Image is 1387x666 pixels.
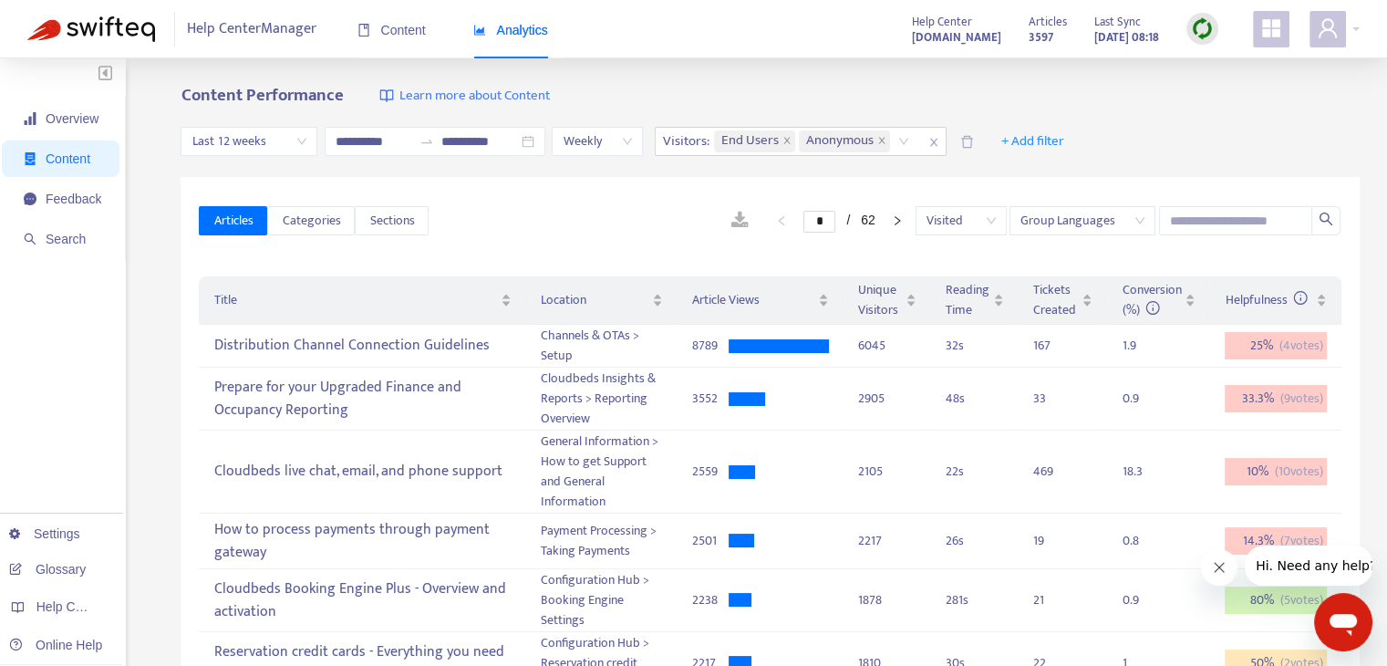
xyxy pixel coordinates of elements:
button: + Add filter [988,127,1078,156]
span: End Users [721,130,779,152]
span: Last Sync [1094,12,1141,32]
span: Search [46,232,86,246]
img: Swifteq [27,16,155,42]
span: ( 10 votes) [1275,462,1323,482]
span: ( 9 votes) [1280,389,1323,409]
span: Learn more about Content [399,86,549,107]
div: 2217 [858,531,917,551]
span: area-chart [473,24,486,36]
th: Tickets Created [1019,276,1107,325]
div: 21 [1033,590,1070,610]
b: Content Performance [181,81,343,109]
div: 1.9 [1122,336,1158,356]
span: Articles [1029,12,1067,32]
span: Anonymous [799,130,890,152]
th: Reading Time [931,276,1019,325]
span: close [782,136,792,147]
img: image-link [379,88,394,103]
span: ( 5 votes) [1280,590,1323,610]
span: Sections [369,211,414,231]
span: ( 4 votes) [1279,336,1323,356]
span: Analytics [473,23,548,37]
a: Learn more about Content [379,86,549,107]
span: Categories [282,211,340,231]
span: Anonymous [806,130,874,152]
span: message [24,193,36,205]
td: Payment Processing > Taking Payments [526,514,677,569]
span: Weekly [563,128,632,155]
a: [DOMAIN_NAME] [912,26,1001,47]
div: 80 % [1225,587,1327,614]
span: Overview [46,111,98,126]
span: Conversion (%) [1122,279,1181,320]
span: Location [541,290,647,310]
img: sync.dc5367851b00ba804db3.png [1191,17,1214,40]
span: Last 12 weeks [191,128,306,155]
div: 33 [1033,389,1070,409]
li: 1/62 [803,210,875,232]
div: 2559 [692,462,729,482]
span: Content [46,151,90,166]
div: 14.3 % [1225,527,1327,555]
span: appstore [1260,17,1282,39]
div: 2501 [692,531,729,551]
span: close [877,136,886,147]
span: Reading Time [946,280,989,320]
span: right [892,215,903,226]
th: Title [199,276,526,325]
span: swap-right [419,134,434,149]
div: 25 % [1225,332,1327,359]
td: Channels & OTAs > Setup [526,325,677,368]
div: 26 s [946,531,1004,551]
div: 2105 [858,462,917,482]
a: Settings [9,526,80,541]
div: 0.9 [1122,590,1158,610]
div: 167 [1033,336,1070,356]
iframe: Cerrar mensaje [1201,549,1237,586]
th: Location [526,276,677,325]
span: Visitors : [656,128,712,155]
span: End Users [714,130,795,152]
span: + Add filter [1001,130,1064,152]
span: Unique Visitors [858,280,903,320]
div: 0.8 [1122,531,1158,551]
div: 2238 [692,590,729,610]
li: Next Page [883,210,912,232]
span: Help Center [912,12,972,32]
div: 469 [1033,462,1070,482]
iframe: Botón para iniciar la ventana de mensajería [1314,593,1372,651]
div: 33.3 % [1225,385,1327,412]
span: left [776,215,787,226]
span: user [1317,17,1339,39]
button: right [883,210,912,232]
div: 2905 [858,389,917,409]
span: Content [357,23,426,37]
span: Visited [926,207,996,234]
span: book [357,24,370,36]
span: Help Center Manager [187,12,316,47]
button: left [767,210,796,232]
li: Previous Page [767,210,796,232]
span: Group Languages [1020,207,1144,234]
span: search [1319,212,1333,226]
span: Hi. Need any help? [11,13,131,27]
span: Help Centers [36,599,111,614]
a: Online Help [9,638,102,652]
div: 8789 [692,336,729,356]
div: 0.9 [1122,389,1158,409]
div: 32 s [946,336,1004,356]
span: / [846,213,850,227]
span: close [922,131,946,153]
span: container [24,152,36,165]
span: delete [960,135,974,149]
div: 18.3 [1122,462,1158,482]
div: 1878 [858,590,917,610]
div: Distribution Channel Connection Guidelines [213,331,512,361]
span: Feedback [46,192,101,206]
button: Categories [267,206,355,235]
a: Glossary [9,562,86,577]
div: 48 s [946,389,1004,409]
strong: 3597 [1029,27,1053,47]
span: Helpfulness [1225,289,1308,310]
div: Cloudbeds live chat, email, and phone support [213,457,512,487]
